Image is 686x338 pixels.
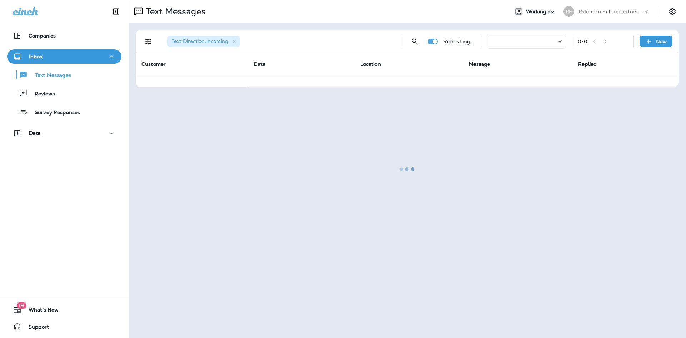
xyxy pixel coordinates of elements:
p: Companies [29,33,56,39]
p: Reviews [28,91,55,98]
span: Support [21,324,49,333]
p: Data [29,130,41,136]
button: Data [7,126,121,140]
p: Survey Responses [28,109,80,116]
p: Text Messages [28,72,71,79]
button: Companies [7,29,121,43]
button: Reviews [7,86,121,101]
button: 19What's New [7,303,121,317]
span: 19 [16,302,26,309]
span: What's New [21,307,59,315]
button: Collapse Sidebar [106,4,126,19]
button: Survey Responses [7,104,121,119]
p: New [656,39,667,44]
button: Inbox [7,49,121,64]
button: Text Messages [7,67,121,82]
button: Support [7,320,121,334]
p: Inbox [29,54,43,59]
